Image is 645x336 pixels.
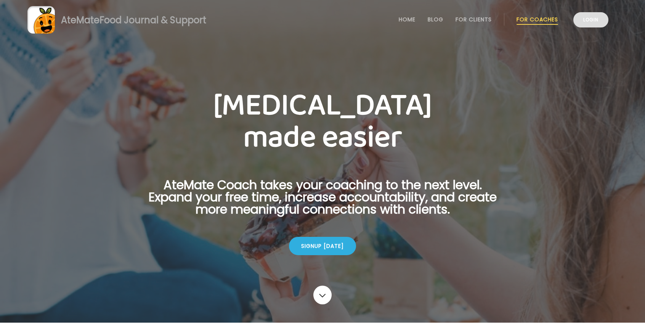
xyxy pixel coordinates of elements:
[136,179,509,225] p: AteMate Coach takes your coaching to the next level. Expand your free time, increase accountabili...
[99,14,206,26] span: Food Journal & Support
[517,16,558,23] a: For Coaches
[573,12,608,27] a: Login
[55,13,206,27] div: AteMate
[27,6,618,34] a: AteMateFood Journal & Support
[289,237,356,255] div: Signup [DATE]
[136,90,509,154] h1: [MEDICAL_DATA] made easier
[428,16,443,23] a: Blog
[399,16,416,23] a: Home
[456,16,492,23] a: For Clients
